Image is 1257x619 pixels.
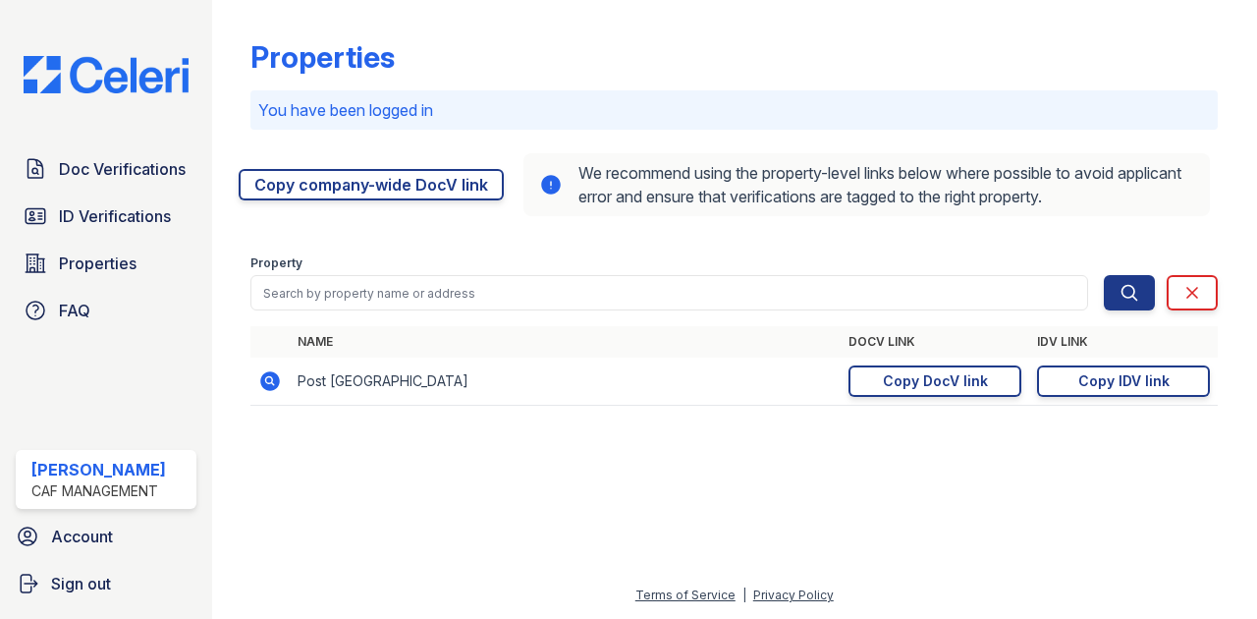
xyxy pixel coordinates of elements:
th: Name [290,326,841,358]
div: | [742,588,746,602]
label: Property [250,255,302,271]
th: DocV Link [841,326,1029,358]
img: CE_Logo_Blue-a8612792a0a2168367f1c8372b55b34899dd931a85d93a1a3d3e32e68fde9ad4.png [8,56,204,93]
div: Copy DocV link [883,371,988,391]
a: Privacy Policy [753,588,834,602]
a: Properties [16,244,196,283]
a: Copy DocV link [848,366,1021,397]
span: Properties [59,252,137,275]
div: [PERSON_NAME] [31,458,166,481]
a: Copy IDV link [1037,366,1210,397]
a: ID Verifications [16,197,196,236]
input: Search by property name or address [250,275,1088,310]
span: Account [51,525,113,548]
th: IDV Link [1029,326,1218,358]
div: We recommend using the property-level links below where possible to avoid applicant error and ens... [523,153,1210,216]
div: Copy IDV link [1078,371,1170,391]
td: Post [GEOGRAPHIC_DATA] [290,358,841,406]
p: You have been logged in [258,98,1210,122]
a: Sign out [8,564,204,603]
a: FAQ [16,291,196,330]
span: Sign out [51,572,111,595]
span: ID Verifications [59,204,171,228]
a: Terms of Service [635,588,736,602]
div: Properties [250,39,395,75]
span: Doc Verifications [59,157,186,181]
div: CAF Management [31,481,166,501]
a: Doc Verifications [16,149,196,189]
span: FAQ [59,299,90,322]
a: Account [8,517,204,556]
a: Copy company-wide DocV link [239,169,504,200]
